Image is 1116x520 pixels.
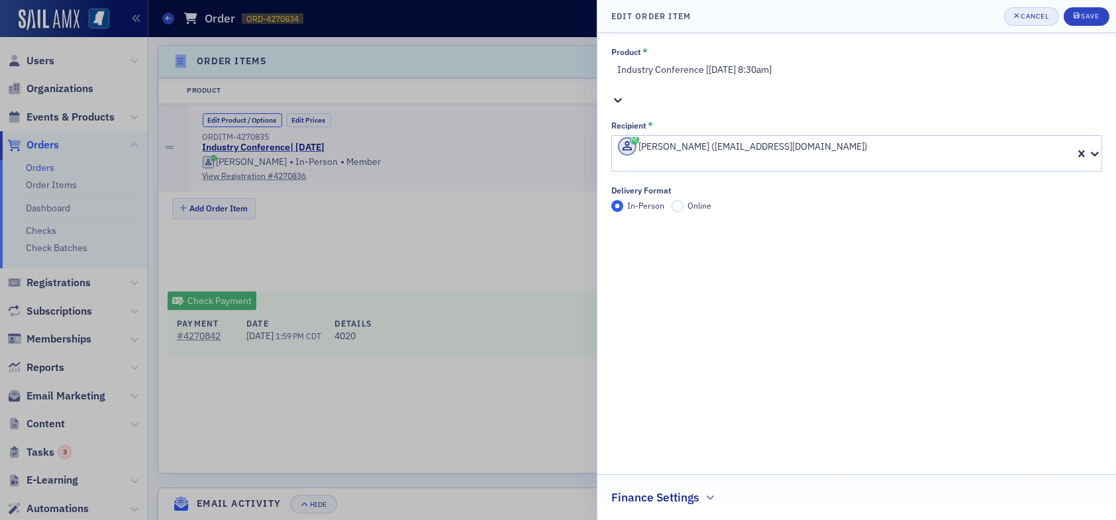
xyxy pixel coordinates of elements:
[618,137,1072,156] div: [PERSON_NAME] ([EMAIL_ADDRESS][DOMAIN_NAME])
[1004,7,1059,26] button: Cancel
[611,121,646,130] div: Recipient
[628,200,665,211] span: In-Person
[617,63,1099,77] div: Industry Conference [[DATE] 8:30am]
[642,47,648,56] abbr: This field is required
[1021,13,1048,20] div: Cancel
[688,200,712,211] span: Online
[611,47,641,57] div: Product
[611,200,623,212] input: In-Person
[1081,13,1099,20] div: Save
[611,489,699,506] h2: Finance Settings
[1064,7,1109,26] button: Save
[672,200,684,212] input: Online
[648,121,653,130] abbr: This field is required
[611,185,672,195] div: Delivery Format
[611,10,691,22] h4: Edit Order Item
